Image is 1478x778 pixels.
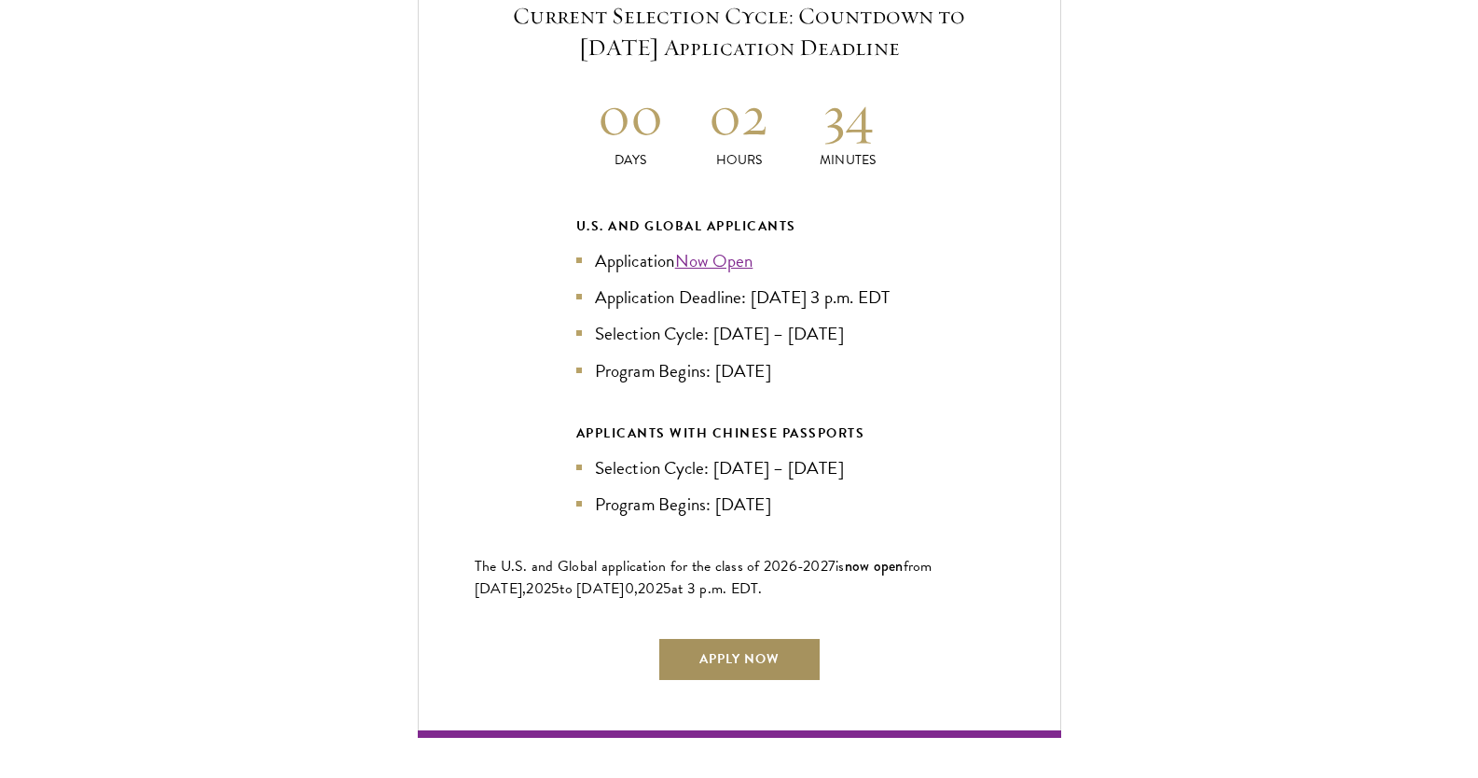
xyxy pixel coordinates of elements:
[526,577,551,600] span: 202
[663,577,671,600] span: 5
[836,555,845,577] span: is
[576,80,685,150] h2: 00
[551,577,559,600] span: 5
[576,491,903,518] li: Program Begins: [DATE]
[559,577,624,600] span: to [DATE]
[576,357,903,384] li: Program Begins: [DATE]
[845,555,904,577] span: now open
[576,284,903,311] li: Application Deadline: [DATE] 3 p.m. EDT
[675,247,753,274] a: Now Open
[671,577,763,600] span: at 3 p.m. EDT.
[576,150,685,170] p: Days
[475,555,932,600] span: from [DATE],
[684,80,794,150] h2: 02
[828,555,836,577] span: 7
[684,150,794,170] p: Hours
[576,320,903,347] li: Selection Cycle: [DATE] – [DATE]
[634,577,638,600] span: ,
[797,555,828,577] span: -202
[576,454,903,481] li: Selection Cycle: [DATE] – [DATE]
[794,80,903,150] h2: 34
[625,577,634,600] span: 0
[576,422,903,445] div: APPLICANTS WITH CHINESE PASSPORTS
[576,215,903,238] div: U.S. and Global Applicants
[657,637,822,682] a: Apply Now
[794,150,903,170] p: Minutes
[475,555,789,577] span: The U.S. and Global application for the class of 202
[576,247,903,274] li: Application
[789,555,797,577] span: 6
[638,577,663,600] span: 202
